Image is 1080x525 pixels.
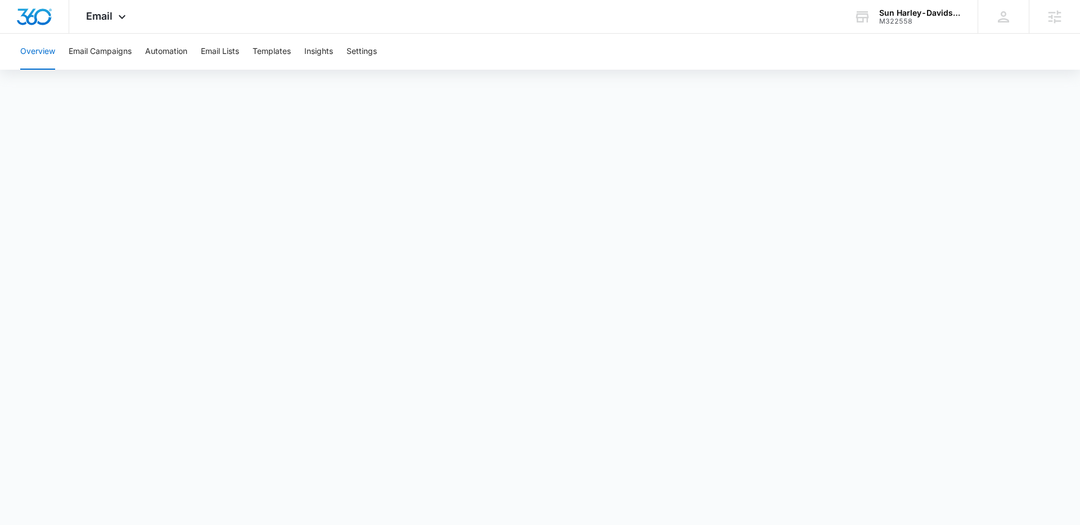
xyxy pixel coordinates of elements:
button: Insights [304,34,333,70]
button: Overview [20,34,55,70]
button: Email Campaigns [69,34,132,70]
button: Templates [253,34,291,70]
button: Email Lists [201,34,239,70]
button: Settings [346,34,377,70]
span: Email [86,10,112,22]
div: account id [879,17,961,25]
button: Automation [145,34,187,70]
div: account name [879,8,961,17]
